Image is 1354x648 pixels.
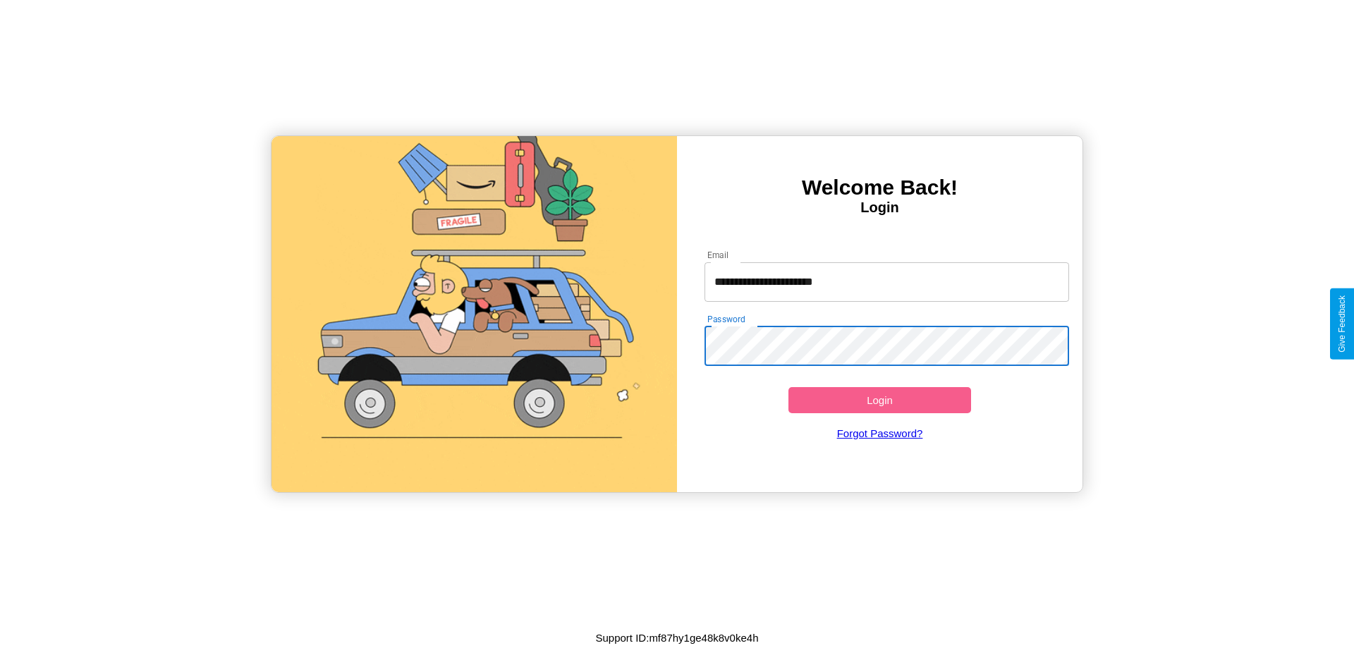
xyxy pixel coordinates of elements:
[677,176,1082,200] h3: Welcome Back!
[707,249,729,261] label: Email
[697,413,1063,453] a: Forgot Password?
[788,387,971,413] button: Login
[707,313,745,325] label: Password
[1337,295,1347,353] div: Give Feedback
[272,136,677,492] img: gif
[596,628,759,647] p: Support ID: mf87hy1ge48k8v0ke4h
[677,200,1082,216] h4: Login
